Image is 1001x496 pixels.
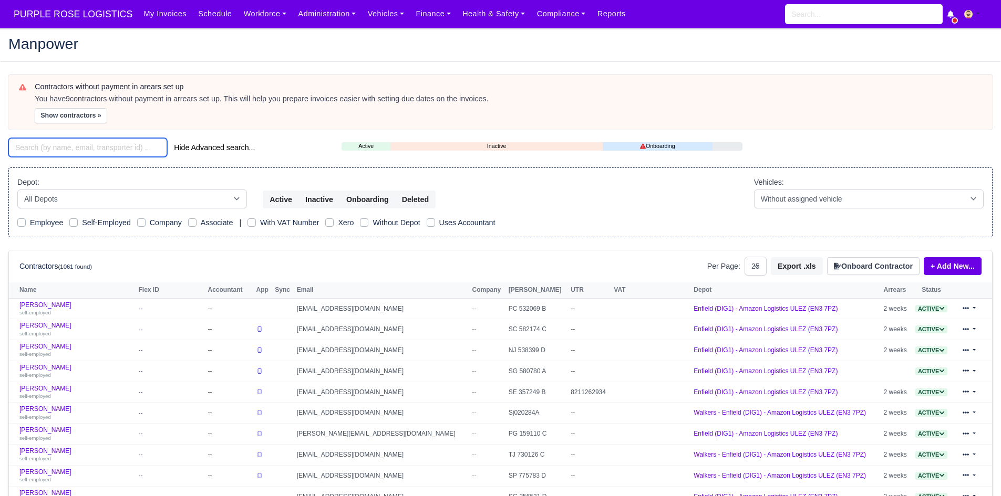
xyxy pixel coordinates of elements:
[395,191,436,208] button: Deleted
[19,385,133,400] a: [PERSON_NAME] self-employed
[19,331,51,336] small: self-employed
[263,191,299,208] button: Active
[915,367,947,375] a: Active
[707,260,740,272] label: Per Page:
[35,108,107,123] button: Show contractors »
[694,430,838,437] a: Enfield (DIG1) - Amazon Logistics ULEZ (EN3 7PZ)
[19,351,51,357] small: self-employed
[8,138,167,157] input: Search (by name, email, transporter id) ...
[472,409,477,416] span: --
[19,477,51,482] small: self-employed
[881,340,912,361] td: 2 weeks
[881,282,912,298] th: Arrears
[136,424,205,445] td: --
[506,298,568,319] td: PC 532069 B
[470,282,506,298] th: Company
[342,142,390,151] a: Active
[568,445,611,466] td: --
[35,82,982,91] h6: Contractors without payment in arears set up
[205,445,254,466] td: --
[205,298,254,319] td: --
[568,298,611,319] td: --
[136,361,205,382] td: --
[260,217,319,229] label: With VAT Number
[19,456,51,461] small: self-employed
[915,325,947,333] a: Active
[506,361,568,382] td: SG 580780 A
[472,430,477,437] span: --
[915,325,947,333] span: Active
[410,4,457,24] a: Finance
[568,403,611,424] td: --
[294,340,470,361] td: [EMAIL_ADDRESS][DOMAIN_NAME]
[694,388,838,396] a: Enfield (DIG1) - Amazon Logistics ULEZ (EN3 7PZ)
[205,319,254,340] td: --
[19,405,133,420] a: [PERSON_NAME] self-employed
[691,282,881,298] th: Depot
[192,4,238,24] a: Schedule
[136,403,205,424] td: --
[785,4,943,24] input: Search...
[294,319,470,340] td: [EMAIL_ADDRESS][DOMAIN_NAME]
[19,322,133,337] a: [PERSON_NAME] self-employed
[1,28,1000,62] div: Manpower
[568,424,611,445] td: --
[390,142,603,151] a: Inactive
[924,257,982,275] a: + Add New...
[568,340,611,361] td: --
[19,414,51,420] small: self-employed
[19,435,51,441] small: self-employed
[136,282,205,298] th: Flex ID
[66,94,70,103] strong: 9
[439,217,496,229] label: Uses Accountant
[205,403,254,424] td: --
[915,367,947,375] span: Active
[568,319,611,340] td: --
[8,36,993,51] h2: Manpower
[338,217,354,229] label: Xero
[592,4,632,24] a: Reports
[294,403,470,424] td: [EMAIL_ADDRESS][DOMAIN_NAME]
[694,472,866,479] a: Walkers - Enfield (DIG1) - Amazon Logistics ULEZ (EN3 7PZ)
[568,382,611,403] td: 8211262934
[506,282,568,298] th: [PERSON_NAME]
[506,465,568,486] td: SP 775783 D
[472,472,477,479] span: --
[136,445,205,466] td: --
[9,282,136,298] th: Name
[294,465,470,486] td: [EMAIL_ADDRESS][DOMAIN_NAME]
[30,217,63,229] label: Employee
[201,217,233,229] label: Associate
[472,346,477,354] span: --
[568,282,611,298] th: UTR
[19,468,133,483] a: [PERSON_NAME] self-employed
[292,4,362,24] a: Administration
[506,445,568,466] td: TJ 730126 C
[19,393,51,399] small: self-employed
[611,282,691,298] th: VAT
[603,142,713,151] a: Onboarding
[881,298,912,319] td: 2 weeks
[472,451,477,458] span: --
[694,451,866,458] a: Walkers - Enfield (DIG1) - Amazon Logistics ULEZ (EN3 7PZ)
[205,382,254,403] td: --
[568,465,611,486] td: --
[136,465,205,486] td: --
[254,282,273,298] th: App
[19,343,133,358] a: [PERSON_NAME] self-employed
[506,403,568,424] td: Sj020284A
[294,382,470,403] td: [EMAIL_ADDRESS][DOMAIN_NAME]
[506,424,568,445] td: PG 159110 C
[238,4,293,24] a: Workforce
[8,4,138,25] a: PURPLE ROSE LOGISTICS
[136,319,205,340] td: --
[506,340,568,361] td: NJ 538399 D
[298,191,340,208] button: Inactive
[19,262,92,271] h6: Contractors
[506,382,568,403] td: SE 357249 B
[373,217,420,229] label: Without Depot
[754,176,784,188] label: Vehicles:
[294,361,470,382] td: [EMAIL_ADDRESS][DOMAIN_NAME]
[294,424,470,445] td: [PERSON_NAME][EMAIL_ADDRESS][DOMAIN_NAME]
